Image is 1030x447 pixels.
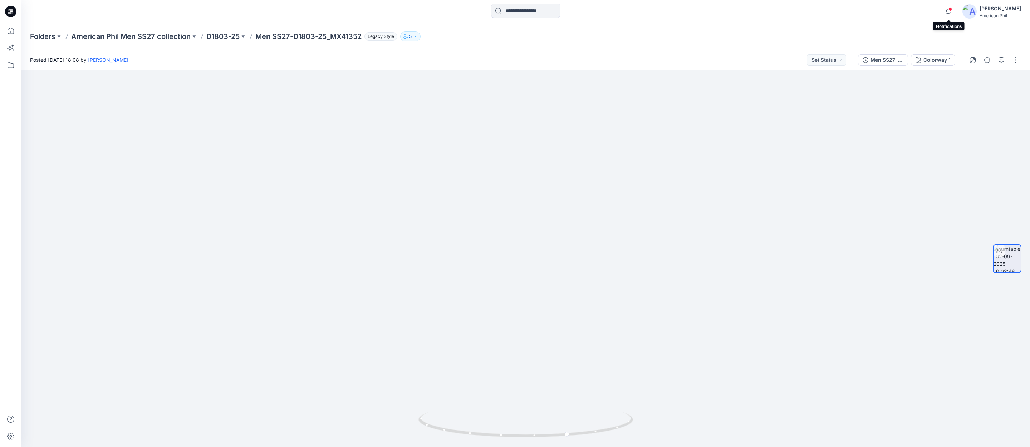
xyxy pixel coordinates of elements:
p: 5 [409,33,412,40]
div: Colorway 1 [923,56,951,64]
p: Men SS27-D1803-25_MX41352 [255,31,362,41]
a: [PERSON_NAME] [88,57,128,63]
a: American Phil Men SS27 collection [71,31,191,41]
div: American Phil [980,13,1021,18]
div: [PERSON_NAME] [980,4,1021,13]
img: turntable-02-09-2025-10:08:46 [994,245,1021,272]
img: avatar [962,4,977,19]
div: Men SS27-D1803-25_MX41352 [870,56,903,64]
button: 5 [400,31,421,41]
button: Legacy Style [362,31,397,41]
button: Colorway 1 [911,54,955,66]
button: Men SS27-D1803-25_MX41352 [858,54,908,66]
a: Folders [30,31,55,41]
span: Legacy Style [364,32,397,41]
span: Posted [DATE] 18:08 by [30,56,128,64]
button: Details [981,54,993,66]
a: D1803-25 [206,31,240,41]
